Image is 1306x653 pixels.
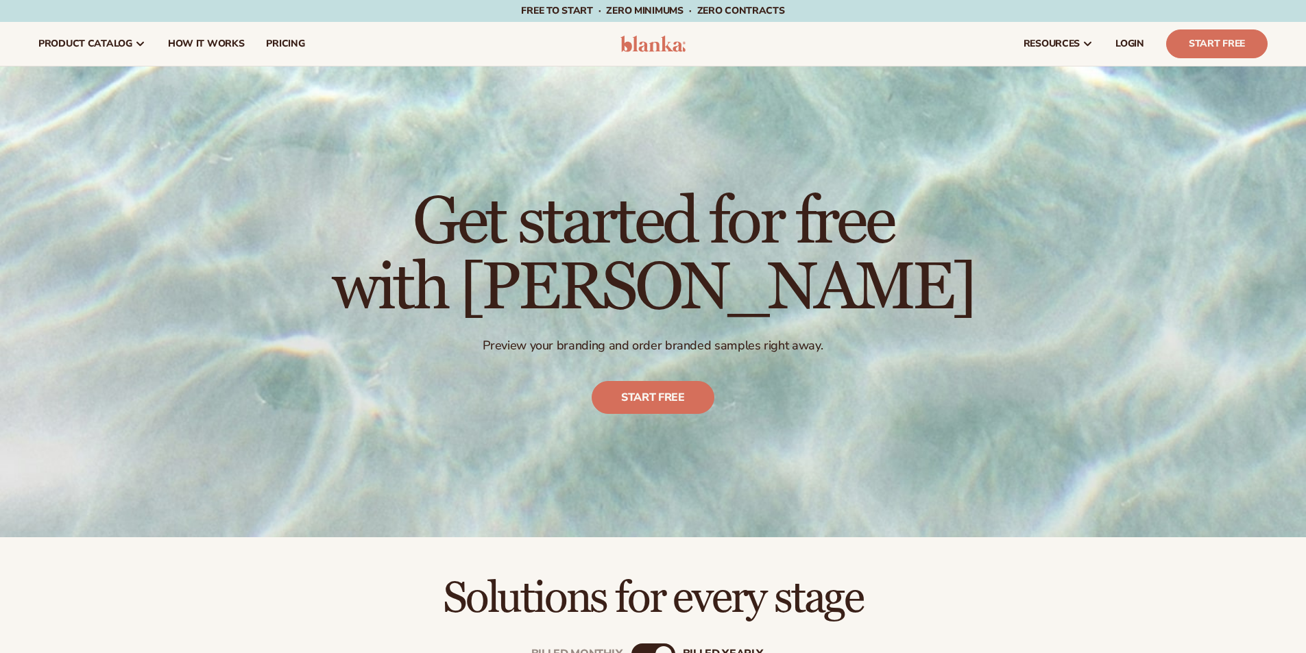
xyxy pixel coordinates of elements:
span: How It Works [168,38,245,49]
span: Free to start · ZERO minimums · ZERO contracts [521,4,784,17]
span: resources [1024,38,1080,49]
span: pricing [266,38,304,49]
span: LOGIN [1115,38,1144,49]
a: LOGIN [1104,22,1155,66]
a: Start free [592,381,714,414]
h1: Get started for free with [PERSON_NAME] [332,190,974,321]
span: product catalog [38,38,132,49]
img: logo [620,36,686,52]
p: Preview your branding and order branded samples right away. [332,338,974,354]
a: pricing [255,22,315,66]
a: How It Works [157,22,256,66]
a: Start Free [1166,29,1268,58]
a: resources [1013,22,1104,66]
a: product catalog [27,22,157,66]
h2: Solutions for every stage [38,576,1268,621]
